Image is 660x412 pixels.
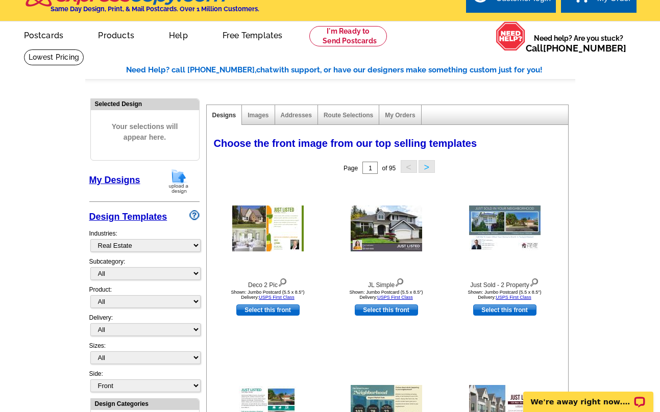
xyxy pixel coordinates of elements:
a: USPS First Class [259,295,295,300]
span: of 95 [382,165,396,172]
iframe: LiveChat chat widget [517,380,660,412]
div: Design Categories [91,399,199,408]
a: My Designs [89,175,140,185]
div: JL Simple [330,276,443,290]
span: Call [526,43,626,54]
img: help [496,21,526,51]
div: Shown: Jumbo Postcard (5.5 x 8.5") Delivery: [330,290,443,300]
img: JL Simple [351,205,422,251]
span: Need help? Are you stuck? [526,33,631,54]
div: Just Sold - 2 Property [449,276,561,290]
a: Design Templates [89,212,167,222]
span: Your selections will appear here. [99,111,191,153]
button: > [419,160,435,173]
button: < [401,160,417,173]
div: Deco 2 Pic [212,276,324,290]
div: Product: [89,285,200,313]
img: design-wizard-help-icon.png [189,210,200,220]
div: Industries: [89,224,200,257]
a: USPS First Class [377,295,413,300]
img: view design details [278,276,287,287]
div: Subcategory: [89,257,200,285]
div: Shown: Jumbo Postcard (5.5 x 8.5") Delivery: [449,290,561,300]
img: upload-design [165,168,192,194]
img: view design details [395,276,404,287]
span: Page [344,165,358,172]
a: Help [153,22,204,46]
a: use this design [236,304,300,316]
span: chat [256,65,273,74]
img: Just Sold - 2 Property [469,205,541,251]
a: use this design [473,304,536,316]
a: use this design [355,304,418,316]
a: USPS First Class [496,295,531,300]
div: Shown: Jumbo Postcard (5.5 x 8.5") Delivery: [212,290,324,300]
div: Selected Design [91,99,199,109]
h4: Same Day Design, Print, & Mail Postcards. Over 1 Million Customers. [51,5,259,13]
a: Addresses [281,112,312,119]
a: Products [82,22,151,46]
div: Need Help? call [PHONE_NUMBER], with support, or have our designers make something custom just fo... [126,64,575,76]
img: Deco 2 Pic [232,205,304,251]
a: Designs [212,112,236,119]
a: Images [248,112,268,119]
a: My Orders [385,112,415,119]
img: view design details [529,276,539,287]
a: Free Templates [206,22,299,46]
a: [PHONE_NUMBER] [543,43,626,54]
div: Delivery: [89,313,200,341]
a: Postcards [8,22,80,46]
div: Sizes: [89,341,200,369]
span: Choose the front image from our top selling templates [214,138,477,149]
a: Route Selections [324,112,373,119]
div: Side: [89,369,200,393]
